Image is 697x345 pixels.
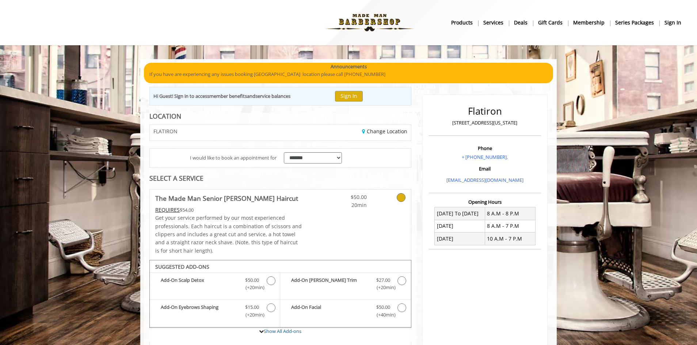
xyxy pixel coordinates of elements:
b: member benefits [209,93,247,99]
a: + [PHONE_NUMBER]. [462,154,508,160]
label: Add-On Eyebrows Shaping [153,303,276,321]
b: products [451,19,473,27]
button: Sign In [335,91,363,101]
b: Add-On [PERSON_NAME] Trim [291,276,369,292]
span: $27.00 [376,276,390,284]
b: Announcements [331,63,367,70]
div: Hi Guest! Sign in to access and [153,92,290,100]
b: Add-On Eyebrows Shaping [161,303,238,319]
span: I would like to book an appointment for [190,154,277,162]
span: This service needs some Advance to be paid before we block your appointment [155,206,180,213]
b: Series packages [615,19,654,27]
b: SUGGESTED ADD-ONS [155,263,209,270]
a: sign insign in [659,17,686,28]
span: FLATIRON [153,129,178,134]
a: Gift cardsgift cards [533,17,568,28]
span: (+20min ) [241,311,263,319]
span: (+20min ) [372,284,394,291]
b: Services [483,19,503,27]
span: (+40min ) [372,311,394,319]
td: 8 A.M - 7 P.M [485,220,535,232]
div: The Made Man Senior Barber Haircut Add-onS [149,260,411,328]
td: 10 A.M - 7 P.M [485,233,535,245]
td: [DATE] [435,220,485,232]
a: [EMAIL_ADDRESS][DOMAIN_NAME] [446,177,523,183]
a: Series packagesSeries packages [610,17,659,28]
h3: Email [431,166,539,171]
div: $54.00 [155,206,302,214]
a: ServicesServices [478,17,509,28]
h2: Flatiron [431,106,539,116]
h3: Opening Hours [429,199,541,204]
td: 8 A.M - 8 P.M [485,207,535,220]
b: Add-On Facial [291,303,369,319]
span: $50.00 [324,193,367,201]
b: LOCATION [149,112,181,120]
b: Membership [573,19,605,27]
b: service balances [255,93,290,99]
p: [STREET_ADDRESS][US_STATE] [431,119,539,127]
h3: Phone [431,146,539,151]
span: 20min [324,201,367,209]
a: DealsDeals [509,17,533,28]
span: $15.00 [245,303,259,311]
span: (+20min ) [241,284,263,291]
img: Made Man Barbershop logo [319,3,420,43]
a: Change Location [362,128,407,135]
b: gift cards [538,19,563,27]
td: [DATE] [435,233,485,245]
span: $50.00 [245,276,259,284]
b: The Made Man Senior [PERSON_NAME] Haircut [155,193,298,203]
p: Get your service performed by our most experienced professionals. Each haircut is a combination o... [155,214,302,255]
label: Add-On Beard Trim [284,276,407,294]
b: Deals [514,19,527,27]
a: MembershipMembership [568,17,610,28]
span: $50.00 [376,303,390,311]
b: sign in [664,19,681,27]
a: Productsproducts [446,17,478,28]
a: Show All Add-ons [264,328,301,334]
label: Add-On Facial [284,303,407,321]
p: If you have are experiencing any issues booking [GEOGRAPHIC_DATA] location please call [PHONE_NUM... [149,70,548,78]
td: [DATE] To [DATE] [435,207,485,220]
div: SELECT A SERVICE [149,175,411,182]
b: Add-On Scalp Detox [161,276,238,292]
label: Add-On Scalp Detox [153,276,276,294]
